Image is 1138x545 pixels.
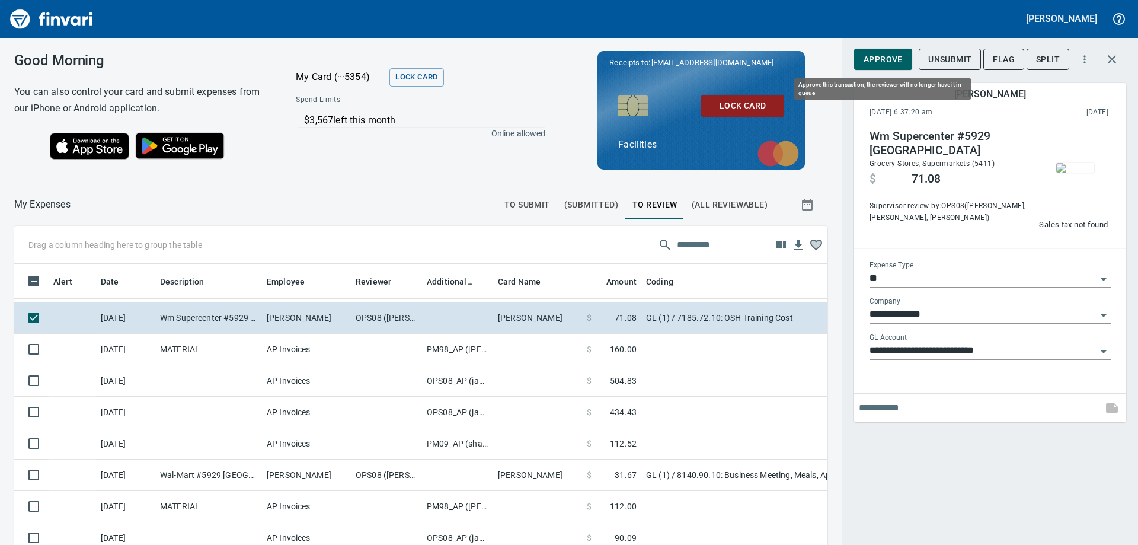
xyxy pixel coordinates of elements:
[564,197,618,212] span: (Submitted)
[262,397,351,428] td: AP Invoices
[1095,343,1112,360] button: Open
[498,275,556,289] span: Card Name
[752,135,805,173] img: mastercard.svg
[1036,52,1060,67] span: Split
[1098,45,1126,74] button: Close transaction
[296,70,385,84] p: My Card (···5354)
[807,236,825,254] button: Column choices favorited. Click to reset to default
[155,302,262,334] td: Wm Supercenter #5929 [GEOGRAPHIC_DATA]
[395,71,437,84] span: Lock Card
[912,172,941,186] span: 71.08
[983,49,1024,71] button: Flag
[356,275,391,289] span: Reviewer
[101,275,135,289] span: Date
[641,302,938,334] td: GL (1) / 7185.72.10: OSH Training Cost
[789,237,807,254] button: Download Table
[262,302,351,334] td: [PERSON_NAME]
[646,275,689,289] span: Coding
[870,200,1031,224] span: Supervisor review by: OPS08 ([PERSON_NAME], [PERSON_NAME], [PERSON_NAME])
[692,197,768,212] span: (All Reviewable)
[587,532,592,544] span: $
[606,275,637,289] span: Amount
[954,88,1025,100] h5: [PERSON_NAME]
[493,302,582,334] td: [PERSON_NAME]
[267,275,305,289] span: Employee
[610,375,637,387] span: 504.83
[96,460,155,491] td: [DATE]
[422,334,493,365] td: PM98_AP ([PERSON_NAME], [PERSON_NAME])
[96,334,155,365] td: [DATE]
[129,126,231,165] img: Get it on Google Play
[641,460,938,491] td: GL (1) / 8140.90.10: Business Meeting, Meals, Apprc
[587,406,592,418] span: $
[1056,163,1094,173] img: receipts%2Ftapani%2F2025-08-08%2FEzIYnAjub3MXkX4hO6W8438D2Ji1__tWYEpoO8kea6LQKTEa0o_thumb.jpg
[28,239,202,251] p: Drag a column heading here to group the table
[646,275,673,289] span: Coding
[422,428,493,460] td: PM09_AP (shanet)
[155,491,262,522] td: MATERIAL
[864,52,903,67] span: Approve
[96,428,155,460] td: [DATE]
[701,95,784,117] button: Lock Card
[53,275,72,289] span: Alert
[587,469,592,481] span: $
[1039,218,1108,232] span: Sales tax not found
[14,197,71,212] nav: breadcrumb
[1072,46,1098,72] button: More
[615,532,637,544] span: 90.09
[262,491,351,522] td: AP Invoices
[427,275,488,289] span: Additional Reviewer
[993,52,1015,67] span: Flag
[1027,49,1069,71] button: Split
[286,128,545,139] p: Online allowed
[1009,107,1108,119] span: [DATE]
[422,397,493,428] td: OPS08_AP (janettep, samr)
[615,312,637,324] span: 71.08
[610,501,637,512] span: 112.00
[356,275,407,289] span: Reviewer
[160,275,220,289] span: Description
[498,275,541,289] span: Card Name
[155,460,262,491] td: Wal-Mart #5929 [GEOGRAPHIC_DATA]
[296,94,442,106] span: Spend Limits
[427,275,473,289] span: Additional Reviewer
[870,262,913,269] label: Expense Type
[1095,271,1112,288] button: Open
[870,160,995,168] span: Grocery Stores, Supermarkets (5411)
[422,491,493,522] td: PM98_AP ([PERSON_NAME], [PERSON_NAME])
[632,197,677,212] span: To Review
[14,197,71,212] p: My Expenses
[1098,394,1126,422] span: This records your note into the expense. If you would like to send a message to an employee inste...
[14,84,266,117] h6: You can also control your card and submit expenses from our iPhone or Android application.
[262,428,351,460] td: AP Invoices
[304,113,544,128] p: $3,567 left this month
[160,275,204,289] span: Description
[1095,307,1112,324] button: Open
[53,275,88,289] span: Alert
[711,98,775,113] span: Lock Card
[587,501,592,512] span: $
[351,302,422,334] td: OPS08 ([PERSON_NAME], [PERSON_NAME])
[50,133,129,160] img: Download on the App Store
[262,460,351,491] td: [PERSON_NAME]
[591,275,637,289] span: Amount
[610,438,637,450] span: 112.52
[870,298,900,305] label: Company
[155,334,262,365] td: MATERIAL
[96,365,155,397] td: [DATE]
[262,365,351,397] td: AP Invoices
[870,129,1031,158] h4: Wm Supercenter #5929 [GEOGRAPHIC_DATA]
[870,107,1009,119] span: [DATE] 6:37:20 am
[789,190,827,219] button: Show transactions within a particular date range
[609,57,793,69] p: Receipts to:
[96,397,155,428] td: [DATE]
[870,172,876,186] span: $
[504,197,550,212] span: To Submit
[7,5,96,33] img: Finvari
[14,52,266,69] h3: Good Morning
[772,236,789,254] button: Choose columns to display
[351,460,422,491] td: OPS08 ([PERSON_NAME], [PERSON_NAME])
[928,52,971,67] span: Unsubmit
[587,312,592,324] span: $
